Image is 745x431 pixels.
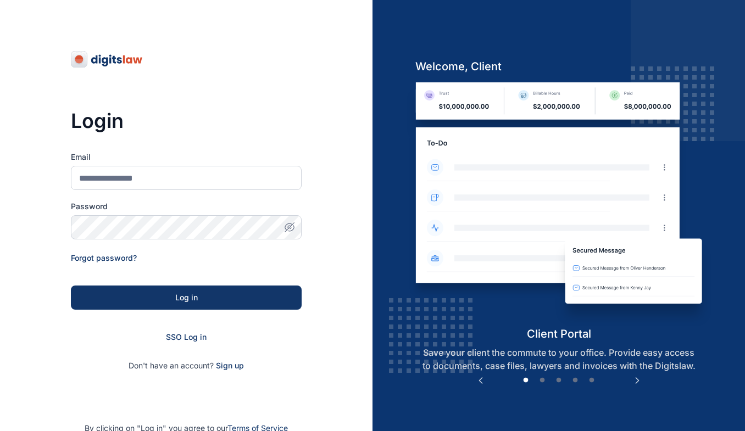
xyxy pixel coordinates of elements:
a: Sign up [216,361,244,370]
button: 3 [553,375,564,386]
button: Next [632,375,643,386]
h3: Login [71,110,302,132]
img: digitslaw-logo [71,51,143,68]
a: SSO Log in [166,332,207,342]
button: 1 [520,375,531,386]
h5: welcome, client [407,59,711,74]
h5: client portal [407,326,711,342]
a: Forgot password? [71,253,137,262]
label: Password [71,201,302,212]
button: 4 [570,375,581,386]
button: 5 [586,375,597,386]
p: Don't have an account? [71,360,302,371]
label: Email [71,152,302,163]
img: client-portal [407,82,711,326]
button: Log in [71,286,302,310]
span: Sign up [216,360,244,371]
button: 2 [537,375,548,386]
button: Previous [475,375,486,386]
p: Save your client the commute to your office. Provide easy access to documents, case files, lawyer... [407,346,711,372]
div: Log in [88,292,284,303]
